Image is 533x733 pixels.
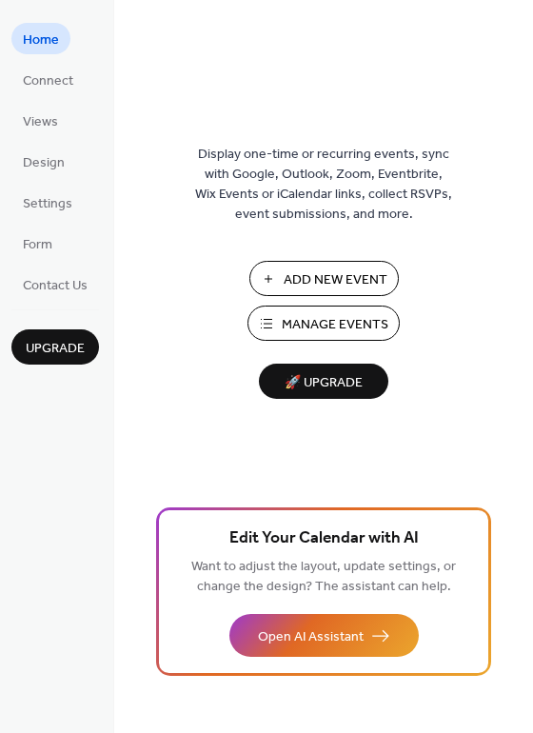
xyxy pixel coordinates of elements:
[247,306,400,341] button: Manage Events
[26,339,85,359] span: Upgrade
[284,270,387,290] span: Add New Event
[259,364,388,399] button: 🚀 Upgrade
[249,261,399,296] button: Add New Event
[23,112,58,132] span: Views
[258,627,364,647] span: Open AI Assistant
[11,23,70,54] a: Home
[282,315,388,335] span: Manage Events
[11,64,85,95] a: Connect
[23,71,73,91] span: Connect
[11,105,69,136] a: Views
[23,276,88,296] span: Contact Us
[23,194,72,214] span: Settings
[23,30,59,50] span: Home
[195,145,452,225] span: Display one-time or recurring events, sync with Google, Outlook, Zoom, Eventbrite, Wix Events or ...
[11,329,99,365] button: Upgrade
[270,370,377,396] span: 🚀 Upgrade
[229,525,419,552] span: Edit Your Calendar with AI
[11,268,99,300] a: Contact Us
[191,554,456,600] span: Want to adjust the layout, update settings, or change the design? The assistant can help.
[23,153,65,173] span: Design
[229,614,419,657] button: Open AI Assistant
[11,187,84,218] a: Settings
[11,228,64,259] a: Form
[23,235,52,255] span: Form
[11,146,76,177] a: Design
